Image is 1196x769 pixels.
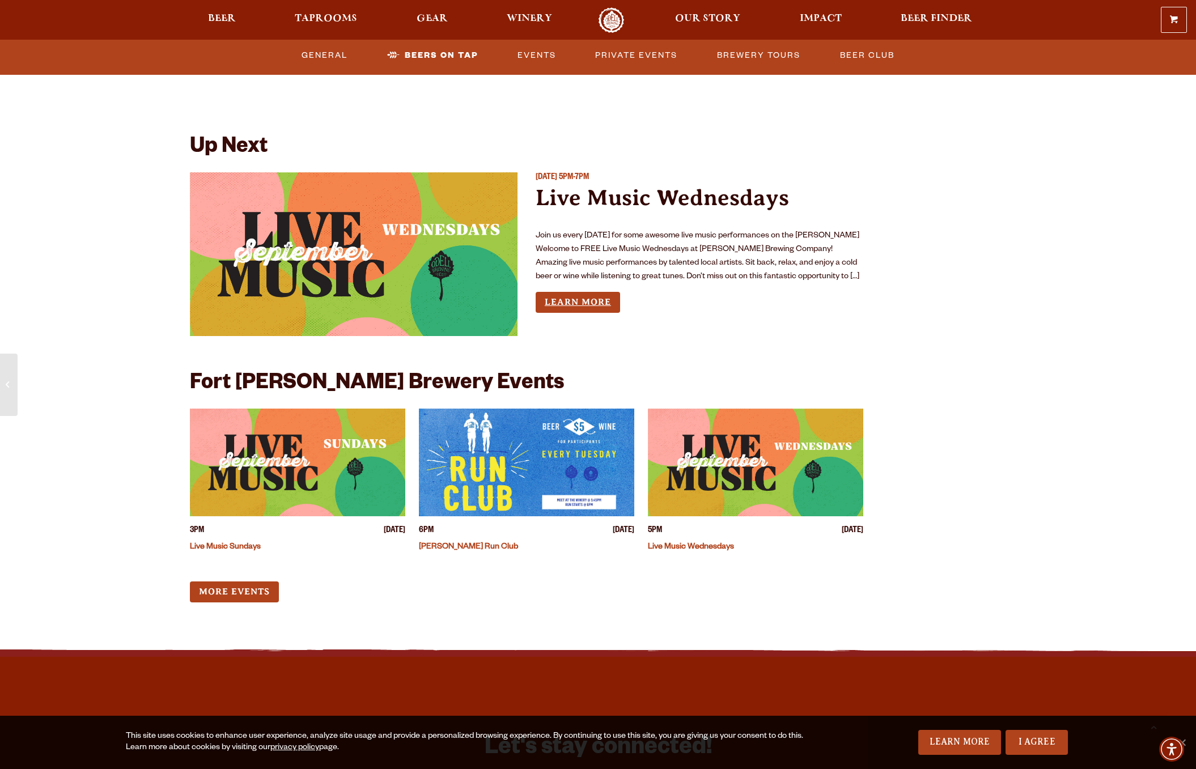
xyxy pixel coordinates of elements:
span: Gear [417,14,448,23]
a: I Agree [1006,730,1068,755]
a: Scroll to top [1139,712,1168,741]
a: Brewery Tours [712,43,805,69]
span: 5PM [648,525,662,537]
a: More Events (opens in a new window) [190,581,279,602]
a: Live Music Sundays [190,543,261,552]
a: Live Music Wednesdays [536,185,789,210]
span: Taprooms [295,14,357,23]
a: Beer Finder [893,7,979,33]
a: Beers on Tap [383,43,482,69]
span: [DATE] [536,173,557,182]
a: Beer [201,7,243,33]
span: [DATE] [613,525,634,537]
a: General [297,43,352,69]
a: Impact [792,7,849,33]
a: Gear [409,7,455,33]
h2: Up Next [190,136,268,161]
p: Join us every [DATE] for some awesome live music performances on the [PERSON_NAME] Welcome to FRE... [536,230,863,284]
a: View event details [419,409,634,516]
a: Odell Home [590,7,633,33]
a: Winery [499,7,559,33]
span: 3PM [190,525,204,537]
span: [DATE] [842,525,863,537]
span: 6PM [419,525,434,537]
div: This site uses cookies to enhance user experience, analyze site usage and provide a personalized ... [126,731,809,754]
a: View event details [648,409,863,516]
a: View event details [190,172,518,336]
span: Impact [800,14,842,23]
span: Our Story [675,14,740,23]
a: Learn More [918,730,1002,755]
h2: Fort [PERSON_NAME] Brewery Events [190,372,564,397]
span: Winery [507,14,552,23]
a: Taprooms [287,7,364,33]
span: [DATE] [384,525,405,537]
a: Our Story [668,7,748,33]
span: Beer [208,14,236,23]
a: View event details [190,409,405,516]
a: Private Events [591,43,682,69]
span: Beer Finder [901,14,972,23]
a: [PERSON_NAME] Run Club [419,543,518,552]
a: Beer Club [835,43,899,69]
a: Learn more about Live Music Wednesdays [536,292,620,313]
a: Events [513,43,561,69]
a: privacy policy [270,743,319,753]
span: 5PM-7PM [559,173,589,182]
a: Live Music Wednesdays [648,543,734,552]
div: Accessibility Menu [1159,737,1184,762]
